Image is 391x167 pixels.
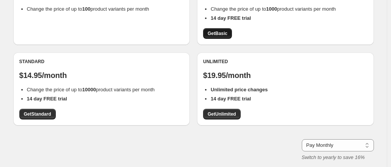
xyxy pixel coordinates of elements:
span: Get Basic [208,30,227,37]
b: 1000 [266,6,277,12]
span: Change the price of up to product variants per month [211,6,336,12]
div: Standard [19,59,184,65]
b: 14 day FREE trial [27,96,67,102]
span: Get Standard [24,111,51,117]
b: 10000 [82,87,96,92]
b: 14 day FREE trial [211,15,251,21]
b: 14 day FREE trial [211,96,251,102]
span: Change the price of up to product variants per month [27,87,155,92]
p: $19.95/month [203,71,368,80]
a: GetBasic [203,28,232,39]
div: Unlimited [203,59,368,65]
i: Switch to yearly to save 16% [302,154,365,160]
p: $14.95/month [19,71,184,80]
a: GetStandard [19,109,56,119]
span: Get Unlimited [208,111,236,117]
a: GetUnlimited [203,109,241,119]
b: Unlimited price changes [211,87,268,92]
span: Change the price of up to product variants per month [27,6,149,12]
b: 100 [82,6,91,12]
